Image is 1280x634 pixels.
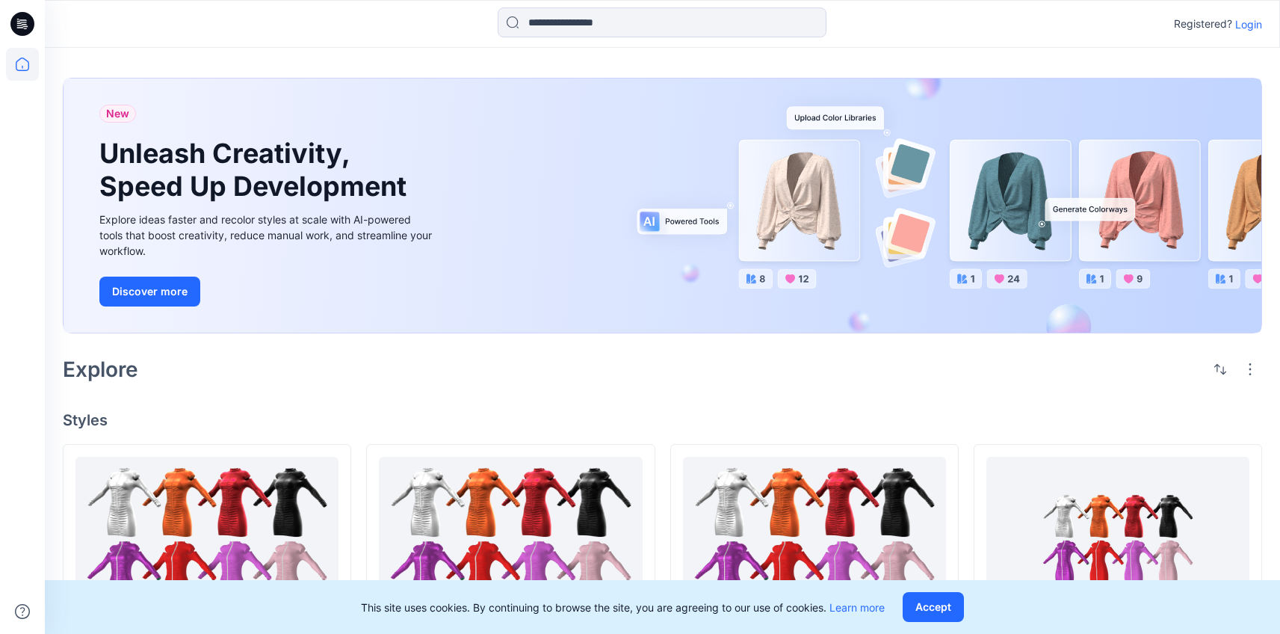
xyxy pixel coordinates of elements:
[63,357,138,381] h2: Explore
[106,105,129,123] span: New
[683,457,946,621] a: Automation
[99,277,436,307] a: Discover more
[361,600,885,615] p: This site uses cookies. By continuing to browse the site, you are agreeing to our use of cookies.
[99,138,413,202] h1: Unleash Creativity, Speed Up Development
[99,212,436,259] div: Explore ideas faster and recolor styles at scale with AI-powered tools that boost creativity, red...
[99,277,200,307] button: Discover more
[379,457,642,621] a: Automation
[1174,15,1232,33] p: Registered?
[829,601,885,614] a: Learn more
[75,457,338,621] a: Automation
[986,457,1249,621] a: Automation
[903,592,964,622] button: Accept
[1235,16,1262,32] p: Login
[63,411,1262,429] h4: Styles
